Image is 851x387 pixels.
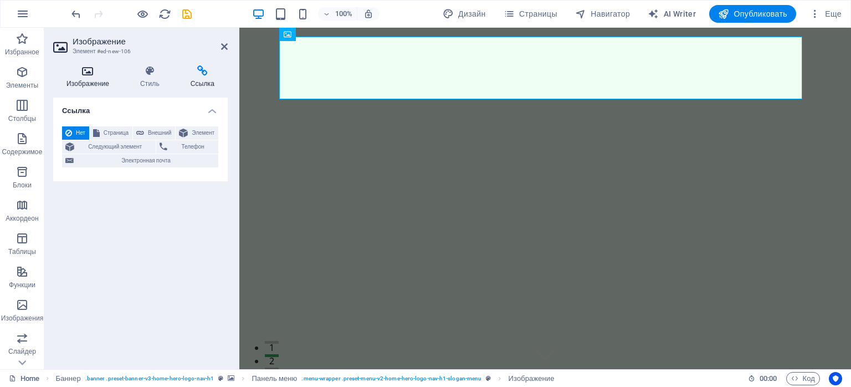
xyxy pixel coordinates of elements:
h6: Время сеанса [748,372,777,385]
button: Дизайн [438,5,490,23]
h4: Ссылка [177,65,228,89]
a: Щелкните для отмены выбора. Дважды щелкните, чтобы открыть Страницы [9,372,39,385]
span: Щелкните, чтобы выбрать. Дважды щелкните, чтобы изменить [509,372,555,385]
span: Нет [75,126,86,140]
span: : [767,374,769,383]
i: Сохранить (Ctrl+S) [181,8,193,21]
span: Внешний [147,126,172,140]
span: . banner .preset-banner-v3-home-hero-logo-nav-h1 [85,372,214,385]
span: Щелкните, чтобы выбрать. Дважды щелкните, чтобы изменить [56,372,81,385]
h4: Ссылка [53,98,228,118]
p: Изображения [1,314,44,323]
p: Столбцы [8,114,37,123]
span: . menu-wrapper .preset-menu-v2-home-hero-logo-nav-h1-slogan-menu [301,372,481,385]
span: Страницы [504,8,557,19]
span: 00 00 [760,372,777,385]
h2: Изображение [73,37,228,47]
span: Опубликовать [718,8,787,19]
i: Этот элемент является настраиваемым пресетом [218,375,223,381]
button: Нажмите здесь, чтобы выйти из режима предварительного просмотра и продолжить редактирование [136,7,149,21]
i: При изменении размера уровень масштабирования подстраивается автоматически в соответствии с выбра... [363,9,373,19]
span: Элемент [191,126,215,140]
span: Навигатор [575,8,630,19]
span: Код [791,372,815,385]
button: Нет [62,126,89,140]
button: Навигатор [571,5,634,23]
button: AI Writer [643,5,700,23]
button: 100% [318,7,357,21]
p: Избранное [5,48,39,57]
button: reload [158,7,171,21]
button: undo [69,7,83,21]
button: 2 [25,327,39,329]
h3: Элемент #ed-new-106 [73,47,206,57]
h4: Изображение [53,65,127,89]
button: Еще [805,5,846,23]
button: Опубликовать [709,5,796,23]
span: Дизайн [443,8,486,19]
div: Дизайн (Ctrl+Alt+Y) [438,5,490,23]
span: Еще [809,8,842,19]
h6: 100% [335,7,352,21]
button: 1 [25,313,39,316]
i: Перезагрузить страницу [158,8,171,21]
button: save [180,7,193,21]
button: 3 [25,340,39,343]
button: Электронная почта [62,154,218,167]
i: Отменить: Добавить элемент (Ctrl+Z) [70,8,83,21]
span: Страница [103,126,129,140]
p: Аккордеон [6,214,39,223]
span: Электронная почта [77,154,215,167]
i: Этот элемент включает фон [228,375,234,381]
button: Элемент [176,126,218,140]
button: Страницы [499,5,562,23]
p: Слайдер [8,347,36,356]
nav: breadcrumb [56,372,555,385]
p: Содержимое [2,147,43,156]
button: Внешний [133,126,175,140]
p: Элементы [6,81,38,90]
p: Таблицы [8,247,36,256]
button: Код [786,372,820,385]
button: Следующий элемент [62,140,156,154]
span: Щелкните, чтобы выбрать. Дважды щелкните, чтобы изменить [252,372,297,385]
button: Телефон [156,140,218,154]
button: Usercentrics [829,372,842,385]
p: Блоки [13,181,32,190]
span: Следующий элемент [78,140,152,154]
i: Этот элемент является настраиваемым пресетом [486,375,491,381]
p: Функции [9,281,35,289]
span: Телефон [171,140,215,154]
h4: Стиль [127,65,177,89]
span: AI Writer [648,8,696,19]
button: Страница [90,126,132,140]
